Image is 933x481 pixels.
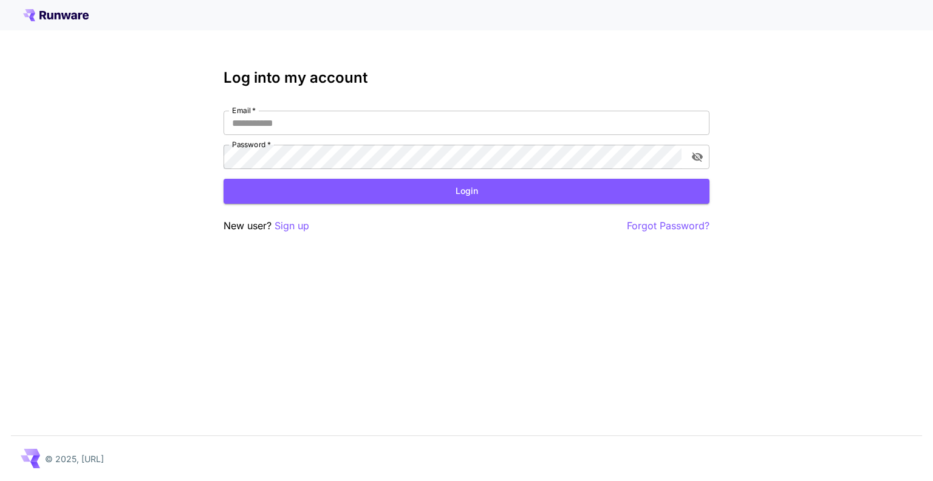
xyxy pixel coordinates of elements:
[224,179,709,204] button: Login
[275,218,309,234] button: Sign up
[686,146,708,168] button: toggle password visibility
[45,452,104,465] p: © 2025, [URL]
[224,218,309,234] p: New user?
[627,218,709,234] button: Forgot Password?
[224,69,709,86] h3: Log into my account
[232,139,271,150] label: Password
[232,105,256,116] label: Email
